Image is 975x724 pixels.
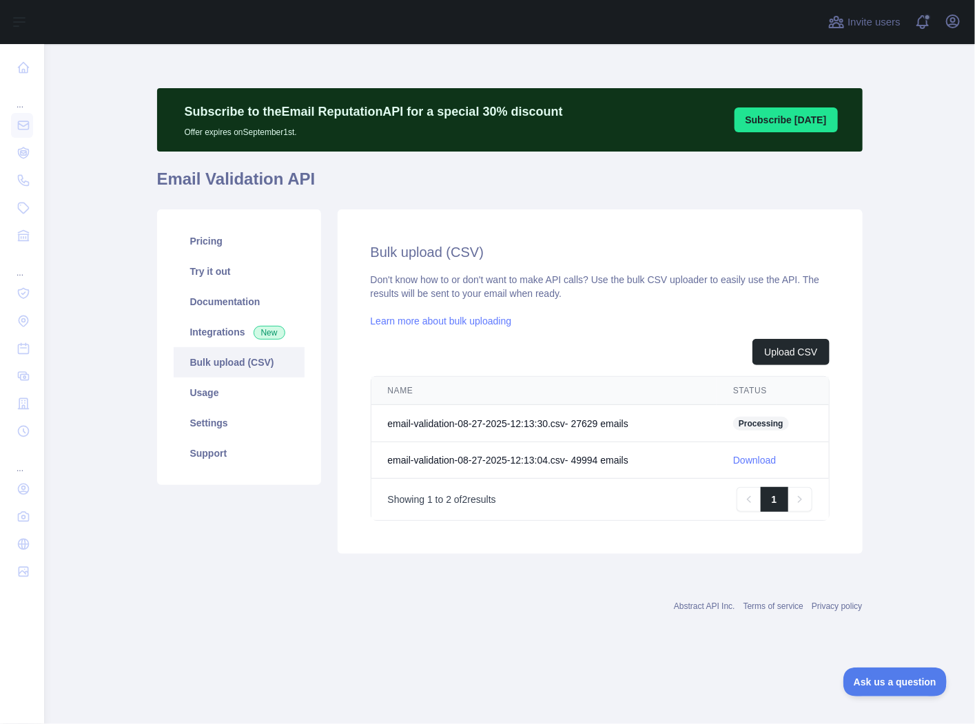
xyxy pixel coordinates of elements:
[157,168,863,201] h1: Email Validation API
[825,11,903,33] button: Invite users
[371,242,830,262] h2: Bulk upload (CSV)
[761,487,788,512] a: 1
[843,668,947,696] iframe: Toggle Customer Support
[371,316,512,327] a: Learn more about bulk uploading
[674,601,735,611] a: Abstract API Inc.
[185,121,563,138] p: Offer expires on September 1st.
[388,493,496,506] p: Showing to of results
[427,494,433,505] span: 1
[174,377,305,408] a: Usage
[174,347,305,377] a: Bulk upload (CSV)
[371,442,717,479] td: email-validation-08-27-2025-12:13:04.csv - 49994 email s
[11,446,33,474] div: ...
[812,601,862,611] a: Privacy policy
[371,405,717,442] td: email-validation-08-27-2025-12:13:30.csv - 27629 email s
[174,408,305,438] a: Settings
[11,251,33,278] div: ...
[752,339,829,365] button: Upload CSV
[11,83,33,110] div: ...
[254,326,285,340] span: New
[733,417,789,431] span: Processing
[371,377,717,405] th: NAME
[737,487,812,512] nav: Pagination
[446,494,451,505] span: 2
[174,317,305,347] a: Integrations New
[174,226,305,256] a: Pricing
[462,494,468,505] span: 2
[174,438,305,468] a: Support
[848,14,901,30] span: Invite users
[735,107,838,132] button: Subscribe [DATE]
[174,256,305,287] a: Try it out
[717,377,828,405] th: STATUS
[743,601,803,611] a: Terms of service
[174,287,305,317] a: Documentation
[733,455,776,466] a: Download
[371,273,830,521] div: Don't know how to or don't want to make API calls? Use the bulk CSV uploader to easily use the AP...
[185,102,563,121] p: Subscribe to the Email Reputation API for a special 30 % discount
